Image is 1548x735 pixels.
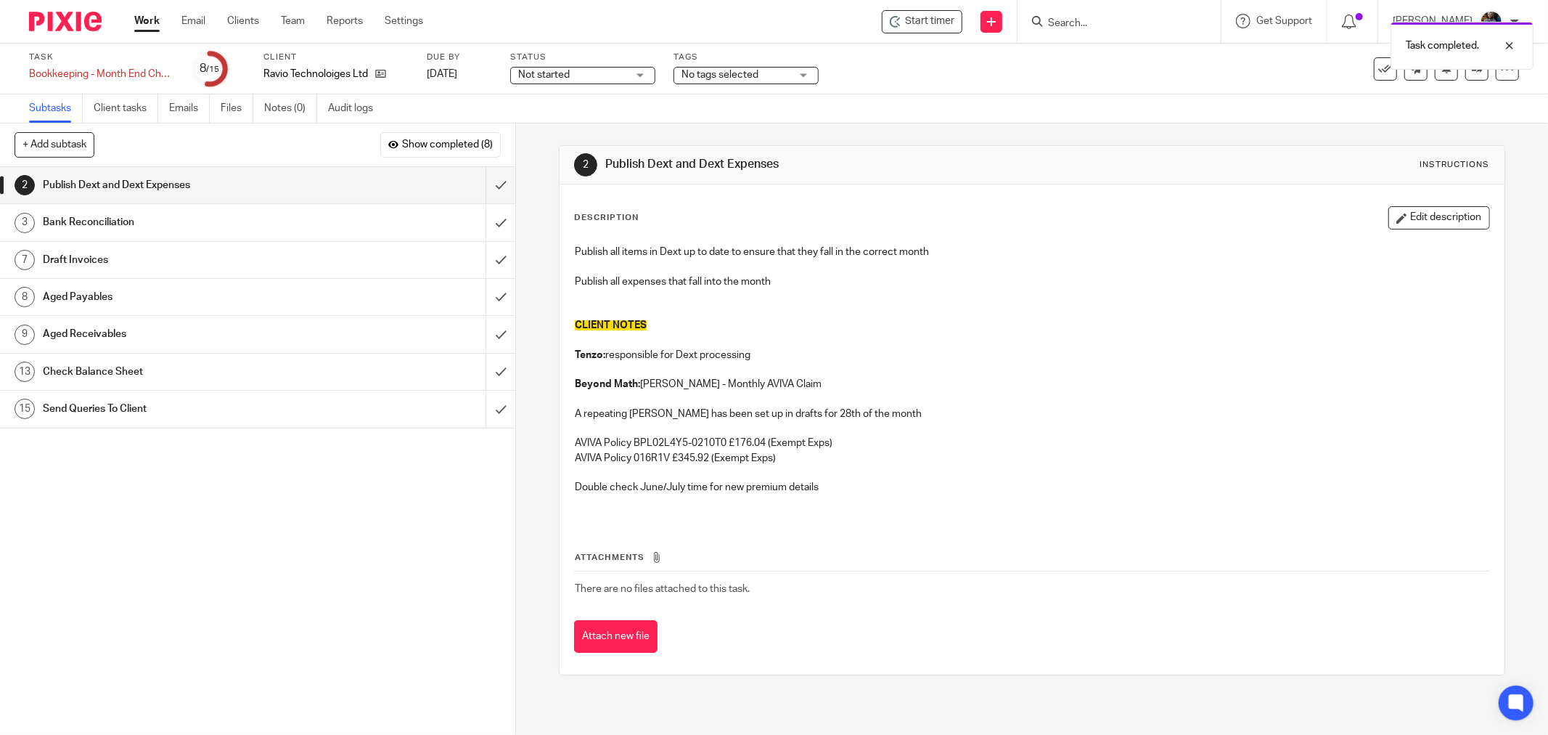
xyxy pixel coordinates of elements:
div: Ravio Technoloiges Ltd - Bookkeeping - Month End Checks [882,10,962,33]
p: AVIVA Policy 016R1V £345.92 (Exempt Exps) [575,451,1489,466]
h1: Aged Payables [43,286,329,308]
a: Client tasks [94,94,158,123]
a: Notes (0) [264,94,317,123]
a: Email [181,14,205,28]
p: Task completed. [1406,38,1479,53]
a: Settings [385,14,423,28]
button: Edit description [1388,206,1490,230]
button: Attach new file [574,620,658,653]
div: 8 [200,60,220,77]
span: Not started [518,70,570,80]
div: 2 [15,175,35,195]
a: Files [221,94,253,123]
a: Team [281,14,305,28]
button: + Add subtask [15,132,94,157]
p: Publish all expenses that fall into the month [575,275,1489,289]
h1: Aged Receivables [43,323,329,345]
strong: Beyond Math: [575,379,640,389]
strong: Tenzo: [575,350,605,360]
div: 2 [574,153,597,176]
h1: Check Balance Sheet [43,361,329,383]
label: Tags [673,52,819,63]
p: Description [574,212,639,224]
span: There are no files attached to this task. [575,584,750,594]
div: Bookkeeping - Month End Checks [29,67,174,81]
a: Clients [227,14,259,28]
button: Show completed (8) [380,132,501,157]
p: A repeating [PERSON_NAME] has been set up in drafts for 28th of the month [575,407,1489,421]
p: responsible for Dext processing [575,348,1489,362]
span: [DATE] [427,69,457,79]
p: AVIVA Policy BPL02L4Y5-0210T0 £176.04 (Exempt Exps) [575,436,1489,450]
a: Subtasks [29,94,83,123]
span: CLIENT NOTES [575,320,647,330]
p: [PERSON_NAME] - Monthly AVIVA Claim [575,377,1489,391]
div: Instructions [1420,159,1490,171]
label: Client [263,52,409,63]
p: Double check June/July time for new premium details [575,480,1489,495]
a: Work [134,14,160,28]
small: /15 [207,65,220,73]
h1: Draft Invoices [43,249,329,271]
span: Attachments [575,553,644,561]
span: Show completed (8) [402,139,493,151]
div: 9 [15,325,35,345]
h1: Send Queries To Client [43,398,329,420]
div: 13 [15,362,35,382]
h1: Publish Dext and Dext Expenses [605,157,1063,172]
label: Task [29,52,174,63]
h1: Publish Dext and Dext Expenses [43,174,329,196]
a: Audit logs [328,94,384,123]
div: 7 [15,250,35,270]
p: Publish all items in Dext up to date to ensure that they fall in the correct month [575,245,1489,259]
span: No tags selected [681,70,758,80]
a: Emails [169,94,210,123]
p: Ravio Technoloiges Ltd [263,67,368,81]
h1: Bank Reconciliation [43,211,329,233]
div: 3 [15,213,35,233]
img: Jaskaran%20Singh.jpeg [1480,10,1503,33]
label: Due by [427,52,492,63]
div: 15 [15,399,35,419]
img: Pixie [29,12,102,31]
label: Status [510,52,655,63]
div: 8 [15,287,35,307]
a: Reports [327,14,363,28]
